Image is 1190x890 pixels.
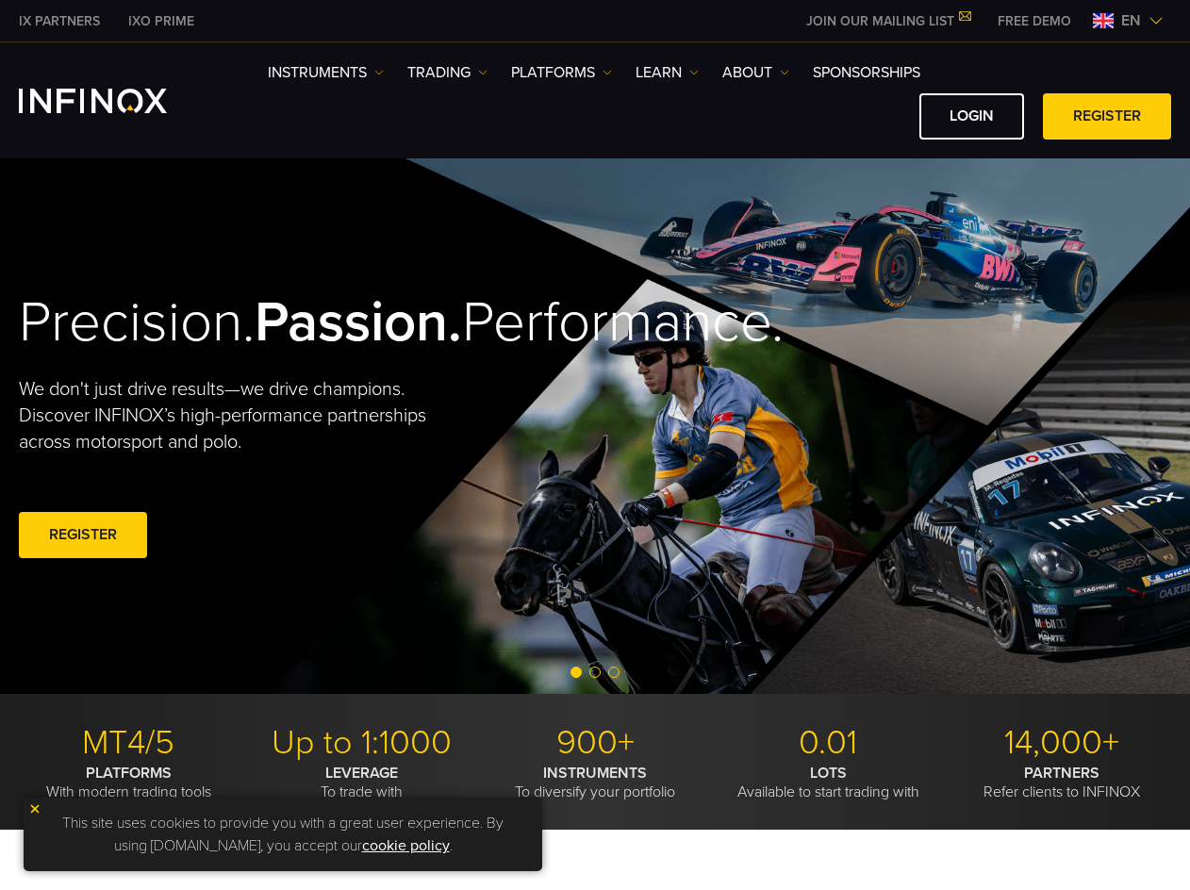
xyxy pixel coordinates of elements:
a: REGISTER [19,512,147,558]
strong: PARTNERS [1024,764,1099,783]
p: To trade with [252,764,471,801]
a: Learn [636,61,699,84]
p: With modern trading tools [19,764,238,801]
a: INFINOX [114,11,208,31]
a: INFINOX MENU [983,11,1085,31]
a: Instruments [268,61,384,84]
strong: LOTS [810,764,847,783]
strong: PLATFORMS [86,764,172,783]
p: We don't just drive results—we drive champions. Discover INFINOX’s high-performance partnerships ... [19,376,434,455]
h2: Precision. Performance. [19,288,537,357]
p: Up to 1:1000 [252,722,471,764]
p: This site uses cookies to provide you with a great user experience. By using [DOMAIN_NAME], you a... [33,807,533,862]
a: LOGIN [919,93,1024,140]
a: SPONSORSHIPS [813,61,920,84]
p: Refer clients to INFINOX [952,764,1171,801]
a: JOIN OUR MAILING LIST [792,13,983,29]
span: Go to slide 2 [589,667,601,678]
a: INFINOX Logo [19,89,211,113]
a: ABOUT [722,61,789,84]
p: To diversify your portfolio [486,764,704,801]
strong: INSTRUMENTS [543,764,647,783]
p: MT4/5 [19,722,238,764]
a: TRADING [407,61,488,84]
a: cookie policy [362,836,450,855]
strong: LEVERAGE [325,764,398,783]
p: 14,000+ [952,722,1171,764]
a: REGISTER [1043,93,1171,140]
span: en [1114,9,1149,32]
span: Go to slide 1 [570,667,582,678]
span: Go to slide 3 [608,667,620,678]
img: yellow close icon [28,802,41,816]
p: Available to start trading with [719,764,937,801]
p: 900+ [486,722,704,764]
p: 0.01 [719,722,937,764]
a: PLATFORMS [511,61,612,84]
strong: Passion. [255,288,462,356]
a: INFINOX [5,11,114,31]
